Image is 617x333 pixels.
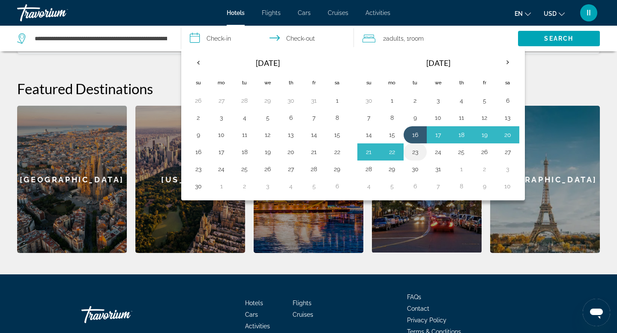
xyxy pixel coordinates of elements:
[380,53,496,73] th: [DATE]
[587,9,591,17] span: II
[407,294,421,300] a: FAQs
[187,53,349,195] table: Left calendar grid
[515,7,531,20] button: Change language
[135,106,245,253] div: [US_STATE]
[408,180,422,192] button: Day 6
[261,129,275,141] button: Day 12
[307,112,321,124] button: Day 7
[284,146,298,158] button: Day 20
[544,35,573,42] span: Search
[261,112,275,124] button: Day 5
[501,163,515,175] button: Day 3
[135,106,245,253] a: New York[US_STATE]
[330,146,344,158] button: Day 22
[192,180,205,192] button: Day 30
[455,180,468,192] button: Day 8
[261,146,275,158] button: Day 19
[544,7,565,20] button: Change currency
[187,53,210,72] button: Previous month
[227,9,245,16] a: Hotels
[544,10,557,17] span: USD
[307,180,321,192] button: Day 5
[478,95,491,107] button: Day 5
[261,95,275,107] button: Day 29
[431,112,445,124] button: Day 10
[501,146,515,158] button: Day 27
[408,112,422,124] button: Day 9
[328,9,348,16] span: Cruises
[192,163,205,175] button: Day 23
[490,106,600,253] div: [GEOGRAPHIC_DATA]
[431,146,445,158] button: Day 24
[362,112,376,124] button: Day 7
[261,163,275,175] button: Day 26
[478,129,491,141] button: Day 19
[478,163,491,175] button: Day 2
[478,112,491,124] button: Day 12
[238,180,252,192] button: Day 2
[293,300,311,306] a: Flights
[404,33,424,45] span: , 1
[362,180,376,192] button: Day 4
[362,95,376,107] button: Day 30
[215,112,228,124] button: Day 3
[192,112,205,124] button: Day 2
[515,10,523,17] span: en
[455,146,468,158] button: Day 25
[17,80,600,97] h2: Featured Destinations
[307,129,321,141] button: Day 14
[238,95,252,107] button: Day 28
[330,129,344,141] button: Day 15
[215,163,228,175] button: Day 24
[431,129,445,141] button: Day 17
[386,35,404,42] span: Adults
[330,95,344,107] button: Day 1
[245,300,263,306] a: Hotels
[455,129,468,141] button: Day 18
[408,129,422,141] button: Day 16
[284,129,298,141] button: Day 13
[238,146,252,158] button: Day 18
[34,32,168,45] input: Search hotel destination
[501,180,515,192] button: Day 10
[478,146,491,158] button: Day 26
[365,9,390,16] a: Activities
[284,163,298,175] button: Day 27
[245,323,270,330] a: Activities
[408,95,422,107] button: Day 2
[496,53,519,72] button: Next month
[330,180,344,192] button: Day 6
[210,53,326,73] th: [DATE]
[501,95,515,107] button: Day 6
[385,146,399,158] button: Day 22
[17,106,127,253] a: Barcelona[GEOGRAPHIC_DATA]
[293,311,313,318] a: Cruises
[383,33,404,45] span: 2
[307,146,321,158] button: Day 21
[215,95,228,107] button: Day 27
[408,146,422,158] button: Day 23
[238,112,252,124] button: Day 4
[357,53,519,195] table: Right calendar grid
[261,180,275,192] button: Day 3
[284,95,298,107] button: Day 30
[284,112,298,124] button: Day 6
[583,299,610,326] iframe: Кнопка запуска окна обмена сообщениями
[238,163,252,175] button: Day 25
[407,305,429,312] a: Contact
[307,95,321,107] button: Day 31
[385,112,399,124] button: Day 8
[307,163,321,175] button: Day 28
[578,4,600,22] button: User Menu
[245,311,258,318] a: Cars
[431,163,445,175] button: Day 31
[262,9,281,16] a: Flights
[215,180,228,192] button: Day 1
[455,112,468,124] button: Day 11
[215,129,228,141] button: Day 10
